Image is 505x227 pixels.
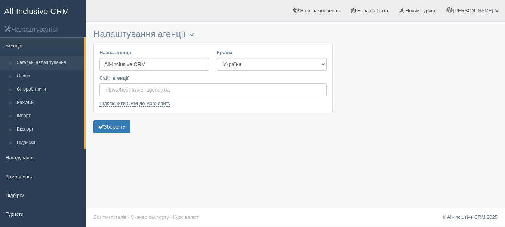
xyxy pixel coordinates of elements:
[0,0,86,21] a: All-Inclusive CRM
[93,29,333,39] h3: Налаштування агенції
[13,123,84,136] a: Експорт
[442,214,498,220] a: © All-Inclusive CRM 2025
[93,214,127,220] a: Візитки готелів
[13,136,84,150] a: Підписка
[173,214,198,220] a: Курс валют
[13,109,84,123] a: Імпорт
[300,8,340,13] span: Нове замовлення
[357,8,388,13] span: Нова підбірка
[13,70,84,83] a: Офіси
[13,56,84,70] a: Загальні налаштування
[128,214,129,220] span: ·
[93,120,130,133] button: Зберегти
[99,101,170,107] a: Підключити CRM до мого сайту
[99,49,209,56] label: Назва агенції
[4,7,69,16] span: All-Inclusive CRM
[170,214,172,220] span: ·
[406,8,436,13] span: Новий турист
[131,214,169,220] a: Сканер паспорту
[13,96,84,110] a: Рахунки
[99,74,327,82] label: Сайт агенції
[13,83,84,96] a: Співробітники
[217,49,327,56] label: Країна
[99,83,327,96] input: https://best-travel-agency.ua
[453,8,493,13] span: [PERSON_NAME]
